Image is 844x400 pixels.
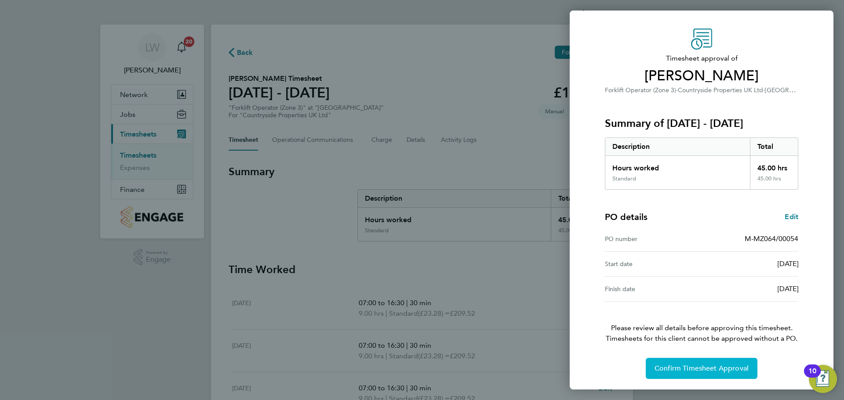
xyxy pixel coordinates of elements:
span: Timesheet approval of [605,53,798,64]
h3: Summary of [DATE] - [DATE] [605,116,798,130]
div: Start date [605,259,702,269]
div: Hours worked [605,156,750,175]
span: · [763,86,765,94]
span: M-MZ064/00054 [745,234,798,243]
div: [DATE] [702,284,798,294]
button: Open Resource Center, 10 new notifications [809,365,837,393]
a: Edit [785,212,798,222]
div: Finish date [605,284,702,294]
span: Confirm Timesheet Approval [655,364,749,373]
p: Please review all details before approving this timesheet. [594,302,809,344]
div: Standard [612,175,636,182]
div: 10 [808,371,816,382]
span: Timesheets for this client cannot be approved without a PO. [594,333,809,344]
span: Countryside Properties UK Ltd [678,86,763,94]
div: Total [750,138,798,155]
span: [GEOGRAPHIC_DATA] [765,86,828,94]
h4: PO details [605,211,648,223]
div: PO number [605,234,702,244]
div: [DATE] [702,259,798,269]
div: Description [605,138,750,155]
button: Confirm Timesheet Approval [646,358,757,379]
div: 45.00 hrs [750,175,798,189]
span: [PERSON_NAME] [605,67,798,85]
span: · [676,86,678,94]
div: Summary of 15 - 21 Sep 2025 [605,137,798,190]
span: Forklift Operator (Zone 3) [605,86,676,94]
div: 45.00 hrs [750,156,798,175]
span: Edit [785,213,798,221]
